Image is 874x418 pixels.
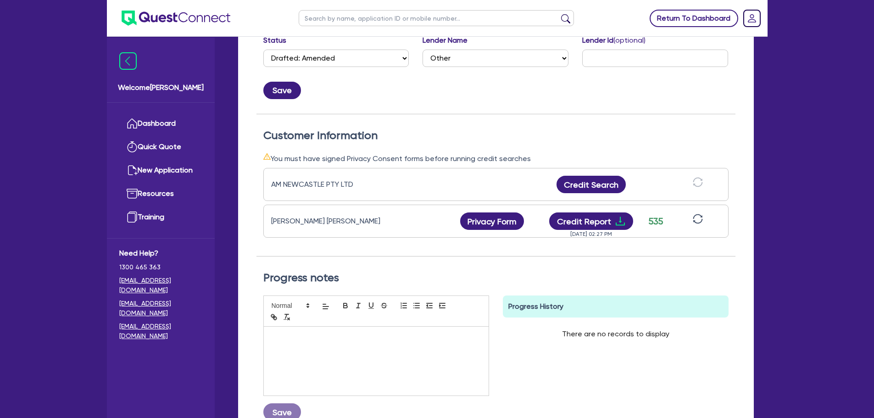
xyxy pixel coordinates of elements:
img: resources [127,188,138,199]
img: icon-menu-close [119,52,137,70]
a: Dashboard [119,112,202,135]
a: [EMAIL_ADDRESS][DOMAIN_NAME] [119,299,202,318]
input: Search by name, application ID or mobile number... [299,10,574,26]
button: Save [263,82,301,99]
a: Training [119,206,202,229]
span: (optional) [613,36,646,45]
span: sync [693,214,703,224]
a: Return To Dashboard [650,10,738,27]
span: 1300 465 363 [119,262,202,272]
button: Privacy Form [460,212,524,230]
label: Status [263,35,286,46]
button: sync [690,213,706,229]
span: Welcome [PERSON_NAME] [118,82,204,93]
img: quest-connect-logo-blue [122,11,230,26]
span: Need Help? [119,248,202,259]
span: sync [693,177,703,187]
span: warning [263,153,271,160]
div: AM NEWCASTLE PTY LTD [271,179,386,190]
label: Lender Id [582,35,646,46]
div: There are no records to display [551,318,680,351]
img: new-application [127,165,138,176]
a: [EMAIL_ADDRESS][DOMAIN_NAME] [119,322,202,341]
h2: Progress notes [263,271,729,284]
div: [PERSON_NAME] [PERSON_NAME] [271,216,386,227]
button: sync [690,177,706,193]
a: Dropdown toggle [740,6,764,30]
button: Credit Reportdownload [549,212,633,230]
button: Credit Search [557,176,626,193]
a: Resources [119,182,202,206]
a: Quick Quote [119,135,202,159]
img: quick-quote [127,141,138,152]
label: Lender Name [423,35,468,46]
img: training [127,212,138,223]
a: New Application [119,159,202,182]
a: [EMAIL_ADDRESS][DOMAIN_NAME] [119,276,202,295]
div: Progress History [503,295,729,318]
div: 535 [645,214,668,228]
span: download [615,216,626,227]
div: You must have signed Privacy Consent forms before running credit searches [263,153,729,164]
h2: Customer Information [263,129,729,142]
